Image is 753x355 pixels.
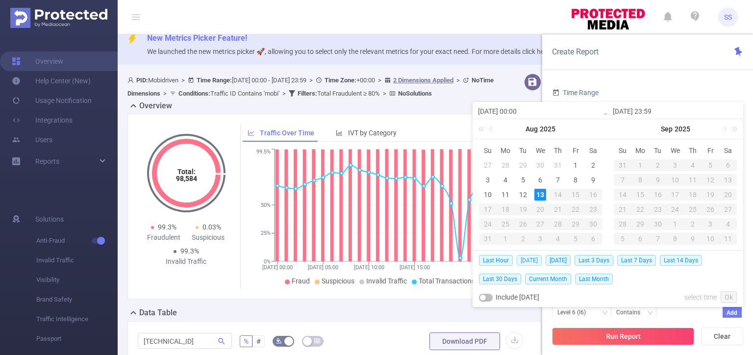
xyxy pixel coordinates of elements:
[497,202,514,217] td: August 18, 2025
[261,202,271,208] tspan: 50%
[276,338,282,344] i: icon: bg-colors
[684,203,702,215] div: 25
[552,159,564,171] div: 31
[702,146,719,155] span: Fr
[584,189,602,201] div: 16
[514,143,532,158] th: Tue
[649,187,667,202] td: September 16, 2025
[534,189,546,201] div: 13
[584,158,602,173] td: August 2, 2025
[719,158,737,173] td: September 6, 2025
[702,231,719,246] td: October 10, 2025
[584,203,602,215] div: 23
[514,233,532,245] div: 2
[497,158,514,173] td: July 28, 2025
[549,217,567,231] td: August 28, 2025
[567,218,584,230] div: 29
[517,159,529,171] div: 29
[584,231,602,246] td: September 6, 2025
[549,173,567,187] td: August 7, 2025
[177,168,195,176] tspan: Total:
[10,8,107,28] img: Protected Media
[248,129,254,136] i: icon: line-chart
[514,203,532,215] div: 19
[575,255,613,266] span: Last 3 Days
[584,202,602,217] td: August 23, 2025
[552,328,694,345] button: Run Report
[684,174,702,186] div: 11
[549,189,567,201] div: 14
[380,90,389,97] span: >
[570,159,581,171] div: 1
[684,217,702,231] td: October 2, 2025
[552,47,599,56] span: Create Report
[477,119,489,139] a: Last year (Control + left)
[719,173,737,187] td: September 13, 2025
[12,51,63,71] a: Overview
[534,174,546,186] div: 6
[35,152,59,171] a: Reports
[631,202,649,217] td: September 22, 2025
[584,187,602,202] td: August 16, 2025
[314,338,320,344] i: icon: table
[617,255,656,266] span: Last 7 Days
[479,274,521,284] span: Last 30 Days
[631,173,649,187] td: September 8, 2025
[393,76,453,84] u: 2 Dimensions Applied
[399,264,429,271] tspan: [DATE] 15:00
[164,256,208,267] div: Invalid Traffic
[549,233,567,245] div: 4
[667,231,684,246] td: October 8, 2025
[298,90,380,97] span: Total Fraudulent ≥ 80%
[497,218,514,230] div: 25
[649,202,667,217] td: September 23, 2025
[532,143,550,158] th: Wed
[702,187,719,202] td: September 19, 2025
[147,48,566,55] span: We launched the new metrics picker 🚀, allowing you to select only the relevant metrics for your e...
[649,158,667,173] td: September 2, 2025
[684,218,702,230] div: 2
[261,230,271,237] tspan: 25%
[308,264,338,271] tspan: [DATE] 05:00
[419,277,475,285] span: Total Transactions
[721,291,737,303] a: Ok
[575,274,613,284] span: Last Month
[557,304,593,321] div: Level 6 (l6)
[534,159,546,171] div: 30
[631,158,649,173] td: September 1, 2025
[684,146,702,155] span: Th
[429,332,500,350] button: Download PDF
[587,174,599,186] div: 9
[684,231,702,246] td: October 9, 2025
[584,218,602,230] div: 30
[479,143,497,158] th: Sun
[649,203,667,215] div: 23
[702,143,719,158] th: Fri
[614,202,631,217] td: September 21, 2025
[497,217,514,231] td: August 25, 2025
[479,233,497,245] div: 31
[614,158,631,173] td: August 31, 2025
[684,187,702,202] td: September 18, 2025
[514,187,532,202] td: August 12, 2025
[178,90,279,97] span: Traffic ID Contains 'mobi'
[517,255,542,266] span: [DATE]
[178,76,188,84] span: >
[631,218,649,230] div: 29
[292,277,310,285] span: Fraud
[649,159,667,171] div: 2
[667,233,684,245] div: 8
[497,203,514,215] div: 18
[631,203,649,215] div: 22
[532,158,550,173] td: July 30, 2025
[353,264,384,271] tspan: [DATE] 10:00
[256,149,271,155] tspan: 99.5%
[532,231,550,246] td: September 3, 2025
[202,223,221,231] span: 0.03%
[702,174,719,186] div: 12
[649,143,667,158] th: Tue
[667,218,684,230] div: 1
[667,187,684,202] td: September 17, 2025
[348,129,397,137] span: IVT by Category
[552,174,564,186] div: 7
